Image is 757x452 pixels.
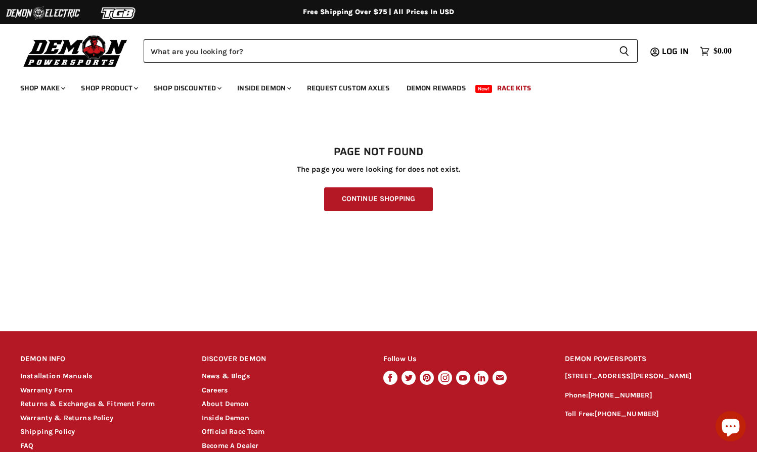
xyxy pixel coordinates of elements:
[662,45,689,58] span: Log in
[20,441,33,450] a: FAQ
[20,427,75,436] a: Shipping Policy
[20,33,131,69] img: Demon Powersports
[611,39,638,63] button: Search
[20,146,737,158] h1: Page not found
[565,347,737,371] h2: DEMON POWERSPORTS
[20,372,92,380] a: Installation Manuals
[230,78,297,98] a: Inside Demon
[657,47,695,56] a: Log in
[489,78,539,98] a: Race Kits
[202,441,258,450] a: Become A Dealer
[202,399,249,408] a: About Demon
[565,409,737,420] p: Toll Free:
[202,372,250,380] a: News & Blogs
[146,78,228,98] a: Shop Discounted
[202,347,364,371] h2: DISCOVER DEMON
[20,386,72,394] a: Warranty Form
[565,390,737,401] p: Phone:
[475,85,493,93] span: New!
[695,44,737,59] a: $0.00
[202,386,228,394] a: Careers
[713,411,749,444] inbox-online-store-chat: Shopify online store chat
[13,74,729,98] ul: Main menu
[13,78,71,98] a: Shop Make
[81,4,157,23] img: TGB Logo 2
[73,78,144,98] a: Shop Product
[565,371,737,382] p: [STREET_ADDRESS][PERSON_NAME]
[383,347,546,371] h2: Follow Us
[20,165,737,174] p: The page you were looking for does not exist.
[595,410,659,418] a: [PHONE_NUMBER]
[202,427,265,436] a: Official Race Team
[324,187,433,211] a: Continue Shopping
[144,39,638,63] form: Product
[588,391,652,399] a: [PHONE_NUMBER]
[20,347,183,371] h2: DEMON INFO
[714,46,732,56] span: $0.00
[299,78,397,98] a: Request Custom Axles
[20,414,113,422] a: Warranty & Returns Policy
[144,39,611,63] input: Search
[202,414,249,422] a: Inside Demon
[399,78,473,98] a: Demon Rewards
[20,399,155,408] a: Returns & Exchanges & Fitment Form
[5,4,81,23] img: Demon Electric Logo 2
